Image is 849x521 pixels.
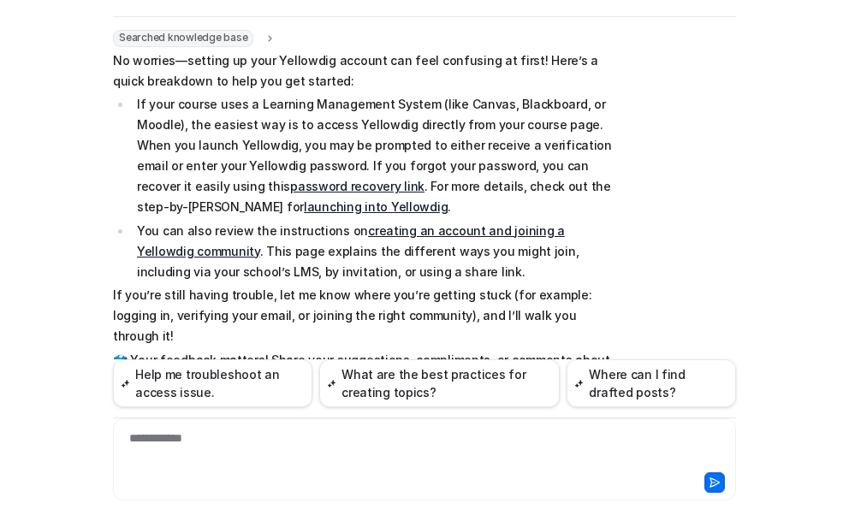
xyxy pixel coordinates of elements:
[304,199,448,214] a: launching into Yellowdig
[137,223,565,258] a: creating an account and joining a Yellowdig community
[113,30,253,47] span: Searched knowledge base
[113,359,312,407] button: Help me troubleshoot an access issue.
[113,50,614,92] p: No worries—setting up your Yellowdig account can feel confusing at first! Here’s a quick breakdow...
[137,94,614,217] p: If your course uses a Learning Management System (like Canvas, Blackboard, or Moodle), the easies...
[290,179,424,193] a: password recovery link
[567,359,736,407] button: Where can I find drafted posts?
[319,359,560,407] button: What are the best practices for creating topics?
[137,221,614,282] p: You can also review the instructions on . This page explains the different ways you might join, i...
[113,350,614,391] p: 🗳️ Your feedback matters! Share your suggestions, compliments, or comments about Knowbot here:
[113,285,614,346] p: If you’re still having trouble, let me know where you’re getting stuck (for example: logging in, ...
